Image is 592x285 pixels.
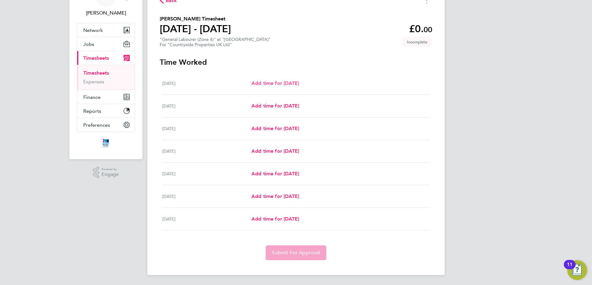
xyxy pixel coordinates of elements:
[251,193,299,200] a: Add time for [DATE]
[102,172,119,177] span: Engage
[160,57,432,67] h3: Time Worked
[409,23,432,35] app-decimal: £0.
[77,138,135,148] a: Go to home page
[160,42,271,47] div: For "Countryside Properties UK Ltd"
[162,170,251,178] div: [DATE]
[160,23,231,35] h1: [DATE] - [DATE]
[162,125,251,132] div: [DATE]
[77,65,135,90] div: Timesheets
[251,125,299,131] span: Add time for [DATE]
[251,80,299,86] span: Add time for [DATE]
[162,147,251,155] div: [DATE]
[251,170,299,178] a: Add time for [DATE]
[102,138,110,148] img: itsconstruction-logo-retina.png
[251,216,299,222] span: Add time for [DATE]
[83,122,110,128] span: Preferences
[83,108,101,114] span: Reports
[251,171,299,177] span: Add time for [DATE]
[160,37,271,47] div: "General Labourer (Zone 4)" at "[GEOGRAPHIC_DATA]"
[77,51,135,65] button: Timesheets
[251,147,299,155] a: Add time for [DATE]
[83,41,94,47] span: Jobs
[77,23,135,37] button: Network
[162,102,251,110] div: [DATE]
[424,25,432,34] span: 00
[77,104,135,118] button: Reports
[160,15,231,23] h2: [PERSON_NAME] Timesheet
[102,167,119,172] span: Powered by
[77,90,135,104] button: Finance
[83,70,109,76] a: Timesheets
[93,167,119,178] a: Powered byEngage
[567,265,572,273] div: 11
[83,79,104,85] a: Expenses
[251,125,299,132] a: Add time for [DATE]
[77,9,135,17] span: Oliver Curril
[567,260,587,280] button: Open Resource Center, 11 new notifications
[251,193,299,199] span: Add time for [DATE]
[83,94,101,100] span: Finance
[77,118,135,132] button: Preferences
[162,215,251,223] div: [DATE]
[83,55,109,61] span: Timesheets
[251,215,299,223] a: Add time for [DATE]
[251,80,299,87] a: Add time for [DATE]
[83,27,103,33] span: Network
[251,148,299,154] span: Add time for [DATE]
[251,103,299,109] span: Add time for [DATE]
[77,37,135,51] button: Jobs
[162,80,251,87] div: [DATE]
[251,102,299,110] a: Add time for [DATE]
[402,37,432,47] span: This timesheet is Incomplete.
[162,193,251,200] div: [DATE]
